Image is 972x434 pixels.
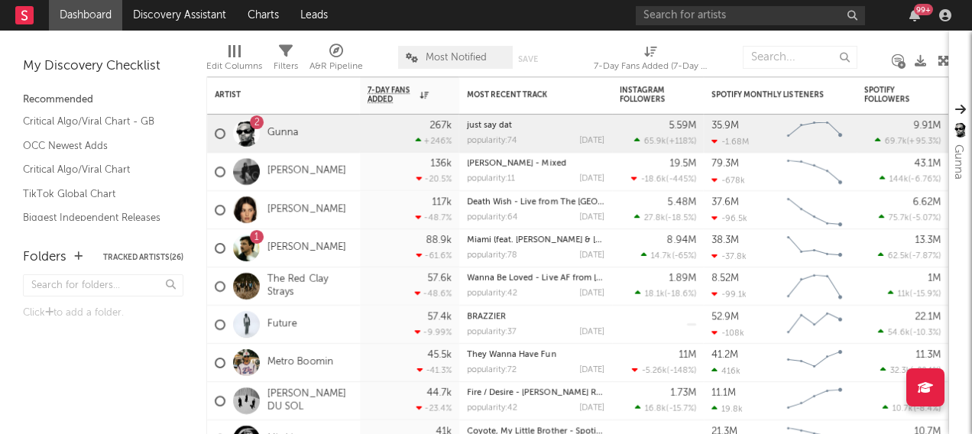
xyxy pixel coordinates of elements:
[909,9,920,21] button: 99+
[309,38,363,83] div: A&R Pipeline
[267,388,352,414] a: [PERSON_NAME] DU SOL
[888,289,941,299] div: ( )
[890,367,911,375] span: 32.3k
[467,290,517,298] div: popularity: 42
[634,136,696,146] div: ( )
[467,175,515,183] div: popularity: 11
[878,251,941,261] div: ( )
[644,138,666,146] span: 65.9k
[711,235,739,245] div: 38.3M
[467,160,566,168] a: [PERSON_NAME] - Mixed
[889,176,909,184] span: 144k
[426,235,452,245] div: 88.9k
[415,327,452,337] div: -9.99 %
[711,274,739,283] div: 8.52M
[432,197,452,207] div: 117k
[427,312,452,322] div: 57.4k
[467,274,660,283] a: Wanna Be Loved - Live AF from [PERSON_NAME]
[912,329,938,337] span: -10.3 %
[711,197,739,207] div: 37.6M
[467,236,604,245] div: Miami (feat. Lil Wayne & Rick Ross)
[631,174,696,184] div: ( )
[518,55,538,63] button: Save
[467,160,604,168] div: Luther - Mixed
[416,174,452,184] div: -20.5 %
[635,289,696,299] div: ( )
[711,328,744,338] div: -108k
[878,327,941,337] div: ( )
[711,137,749,147] div: -1.68M
[23,209,168,241] a: Biggest Independent Releases This Week
[579,404,604,413] div: [DATE]
[711,366,740,376] div: 416k
[711,251,747,261] div: -37.8k
[274,38,298,83] div: Filters
[645,405,666,413] span: 16.8k
[416,136,452,146] div: +246 %
[579,290,604,298] div: [DATE]
[912,252,938,261] span: -7.87 %
[23,57,183,76] div: My Discovery Checklist
[594,38,708,83] div: 7-Day Fans Added (7-Day Fans Added)
[206,38,262,83] div: Edit Columns
[879,212,941,222] div: ( )
[780,382,849,420] svg: Chart title
[267,356,333,369] a: Metro Boomin
[267,165,346,178] a: [PERSON_NAME]
[670,388,696,398] div: 1.73M
[780,229,849,267] svg: Chart title
[368,86,416,104] span: 7-Day Fans Added
[915,312,941,322] div: 22.1M
[669,367,694,375] span: -148 %
[668,214,694,222] span: -18.5 %
[594,57,708,76] div: 7-Day Fans Added (7-Day Fans Added)
[274,57,298,76] div: Filters
[417,365,452,375] div: -41.3 %
[634,212,696,222] div: ( )
[23,91,183,109] div: Recommended
[430,159,452,169] div: 136k
[743,46,857,69] input: Search...
[667,290,694,299] span: -18.6 %
[215,90,329,99] div: Artist
[467,389,604,397] div: Fire / Desire - Dorian Craft Remix
[780,191,849,229] svg: Chart title
[669,159,696,169] div: 19.5M
[467,313,506,321] a: BRAZZIER
[467,366,517,374] div: popularity: 72
[23,161,168,178] a: Critical Algo/Viral Chart
[669,138,694,146] span: +118 %
[889,214,909,222] span: 75.7k
[949,144,967,180] div: Gunna
[467,137,517,145] div: popularity: 74
[912,214,938,222] span: -5.07 %
[669,274,696,283] div: 1.89M
[267,203,346,216] a: [PERSON_NAME]
[579,251,604,260] div: [DATE]
[467,313,604,321] div: BRAZZIER
[426,388,452,398] div: 44.7k
[579,366,604,374] div: [DATE]
[912,290,938,299] span: -15.9 %
[898,290,910,299] span: 11k
[711,90,826,99] div: Spotify Monthly Listeners
[914,159,941,169] div: 43.1M
[467,389,615,397] a: Fire / Desire - [PERSON_NAME] Remix
[416,403,452,413] div: -23.4 %
[426,53,487,63] span: Most Notified
[267,241,346,254] a: [PERSON_NAME]
[467,121,604,130] div: just say dat
[711,350,738,360] div: 41.2M
[711,159,739,169] div: 79.3M
[636,6,865,25] input: Search for artists
[415,289,452,299] div: -48.6 %
[579,175,604,183] div: [DATE]
[912,197,941,207] div: 6.62M
[206,57,262,76] div: Edit Columns
[267,127,299,140] a: Gunna
[641,251,696,261] div: ( )
[669,405,694,413] span: -15.7 %
[888,329,910,337] span: 54.6k
[641,176,666,184] span: -18.6k
[579,213,604,222] div: [DATE]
